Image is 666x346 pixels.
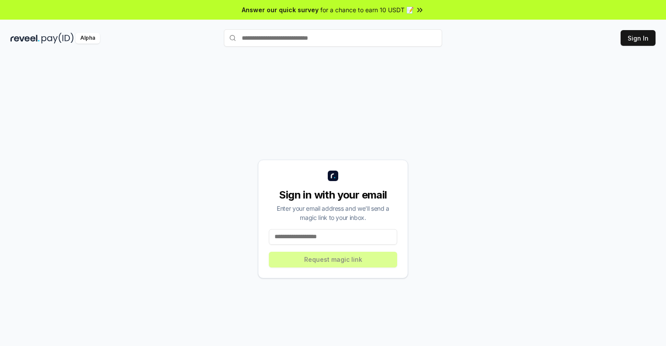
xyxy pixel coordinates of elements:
[621,30,656,46] button: Sign In
[269,188,397,202] div: Sign in with your email
[10,33,40,44] img: reveel_dark
[242,5,319,14] span: Answer our quick survey
[41,33,74,44] img: pay_id
[269,204,397,222] div: Enter your email address and we’ll send a magic link to your inbox.
[76,33,100,44] div: Alpha
[328,171,338,181] img: logo_small
[320,5,414,14] span: for a chance to earn 10 USDT 📝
